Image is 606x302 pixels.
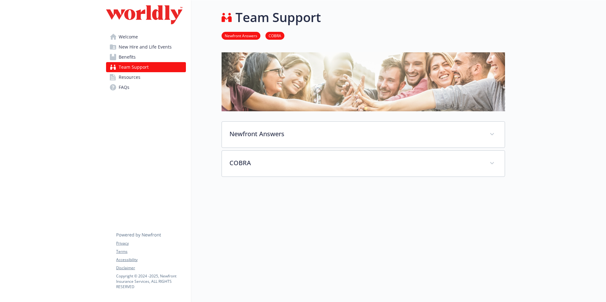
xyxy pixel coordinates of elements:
a: Welcome [106,32,186,42]
a: New Hire and Life Events [106,42,186,52]
span: Team Support [119,62,149,72]
a: Accessibility [116,257,186,263]
a: Team Support [106,62,186,72]
span: Benefits [119,52,136,62]
span: Welcome [119,32,138,42]
p: Copyright © 2024 - 2025 , Newfront Insurance Services, ALL RIGHTS RESERVED [116,273,186,289]
a: COBRA [265,32,284,38]
a: Disclaimer [116,265,186,271]
span: New Hire and Life Events [119,42,172,52]
div: Newfront Answers [222,122,505,148]
p: COBRA [229,158,482,168]
a: Terms [116,249,186,254]
a: FAQs [106,82,186,92]
p: Newfront Answers [229,129,482,139]
a: Privacy [116,241,186,246]
a: Resources [106,72,186,82]
img: team support page banner [222,52,505,111]
a: Benefits [106,52,186,62]
a: Newfront Answers [222,32,260,38]
h1: Team Support [235,8,321,27]
span: FAQs [119,82,129,92]
span: Resources [119,72,140,82]
div: COBRA [222,151,505,177]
